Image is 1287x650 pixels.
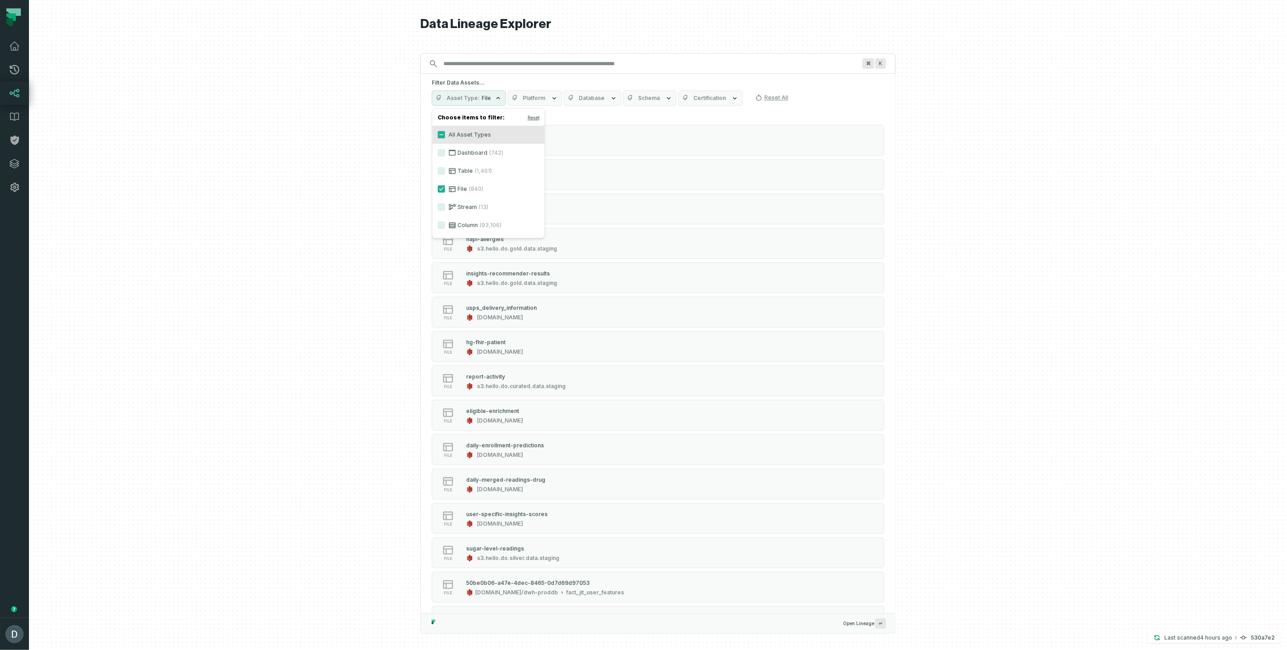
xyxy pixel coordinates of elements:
[444,316,452,320] span: file
[432,112,544,126] h4: Choose items to filter:
[477,417,523,424] div: s3.hello.do.silver.data.prod
[477,280,557,287] div: s3.hello.do.gold.data.staging
[432,159,884,190] button: file[DOMAIN_NAME]
[466,373,505,380] div: report-activity
[432,79,884,86] h5: Filter Data Assets...
[432,365,884,396] button: files3.hello.do.curated.data.staging
[438,204,445,211] button: Stream(13)
[875,618,886,629] span: Press ↵ to add a new Data Asset to the graph
[466,545,524,552] div: sugar-level-readings
[438,149,445,157] button: Dashboard(742)
[10,605,18,613] div: Tooltip anchor
[438,167,445,175] button: Table(1,401)
[5,625,24,643] img: avatar of Daniel Lahyani
[432,126,544,144] label: All Asset Types
[477,348,523,356] div: s3.hello.do.gold.data.prod
[432,180,544,198] label: File
[875,58,886,69] span: Press ⌘ + K to focus the search bar
[843,618,886,629] span: Open Lineage
[693,95,726,102] span: Certification
[623,90,677,106] button: Schema
[432,198,544,216] label: Stream
[1148,632,1280,643] button: Last scanned[DATE] 4:20:50 AM530a7e2
[432,90,506,106] button: Asset TypeFile
[444,556,452,561] span: file
[444,419,452,423] span: file
[477,383,566,390] div: s3.hello.do.curated.data.staging
[444,591,452,595] span: file
[481,95,491,102] span: File
[523,95,545,102] span: Platform
[444,522,452,527] span: file
[863,58,874,69] span: Press ⌘ + K to focus the search bar
[752,90,792,105] button: Reset All
[438,131,445,138] button: All Asset Types
[432,162,544,180] label: Table
[447,95,480,102] span: Asset Type
[421,111,895,613] div: Suggestions
[477,245,557,252] div: s3.hello.do.gold.data.staging
[432,434,884,465] button: file[DOMAIN_NAME]
[1251,635,1275,641] h4: 530a7e2
[432,216,544,234] label: Column
[444,453,452,458] span: file
[678,90,743,106] button: Certification
[444,247,452,251] span: file
[475,167,492,175] span: (1,401)
[466,270,550,277] div: insights-recommender-results
[477,555,559,562] div: s3.hello.do.silver.data.staging
[432,572,884,603] button: file[DOMAIN_NAME]/dwh-proddbfact_jit_user_features
[508,90,562,106] button: Platform
[466,442,544,449] div: daily-enrollment-predictions
[469,185,483,193] span: (840)
[444,281,452,286] span: file
[432,469,884,499] button: file[DOMAIN_NAME]
[466,579,590,586] div: 50be0b06-a47e-4dec-8465-0d7d69d97053
[432,503,884,534] button: file[DOMAIN_NAME]
[438,185,445,193] button: File(840)
[432,400,884,431] button: file[DOMAIN_NAME]
[1200,634,1232,641] relative-time: Sep 25, 2025, 4:20 AM GMT+3
[1164,633,1232,642] p: Last scanned
[489,149,503,157] span: (742)
[432,331,884,362] button: file[DOMAIN_NAME]
[444,350,452,355] span: file
[444,384,452,389] span: file
[432,125,884,156] button: file[DOMAIN_NAME]
[477,451,523,459] div: s3.hello.do.silver.data.prod
[466,476,545,483] div: daily-merged-readings-drug
[528,114,539,121] button: Reset
[477,314,523,321] div: hello.do.silver.data.prod
[466,511,548,517] div: user-specific-insights-scores
[432,194,884,224] button: file[DOMAIN_NAME]
[475,589,558,596] div: s3.hello.do.data.warehouse.prod/dwh-proddb
[466,304,537,311] div: usps_delivery_information
[432,262,884,293] button: files3.hello.do.gold.data.staging
[432,228,884,259] button: files3.hello.do.gold.data.staging
[438,222,445,229] button: Column(93,106)
[480,222,501,229] span: (93,106)
[432,297,884,327] button: file[DOMAIN_NAME]
[432,537,884,568] button: files3.hello.do.silver.data.staging
[638,95,660,102] span: Schema
[564,90,621,106] button: Database
[432,144,544,162] label: Dashboard
[479,204,488,211] span: (13)
[566,589,624,596] div: fact_jit_user_features
[477,486,523,493] div: s3.hello.do.gold.data.prod
[444,488,452,492] span: file
[466,339,505,346] div: hg-fhir-patient
[432,606,884,637] button: file[DOMAIN_NAME]
[466,236,504,242] div: hapi-allergies
[420,16,896,32] h1: Data Lineage Explorer
[477,520,523,527] div: s3.hello.do.curated.data.prod
[579,95,605,102] span: Database
[466,408,519,414] div: eligible-enrichment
